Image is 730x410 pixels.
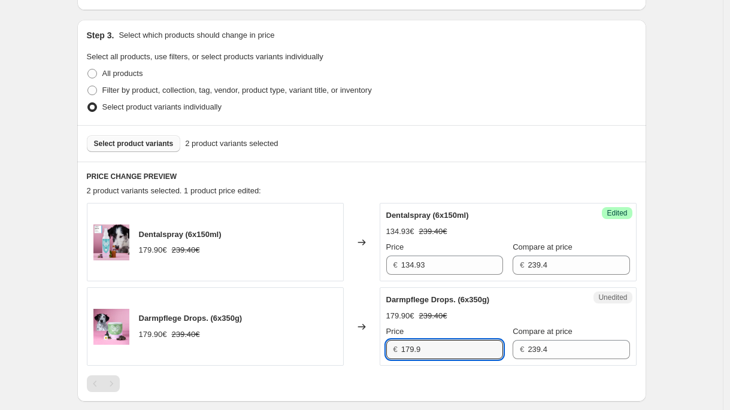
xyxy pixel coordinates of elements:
span: Darmpflege Drops. (6x350g) [139,314,243,323]
span: € [393,345,398,354]
span: Price [386,327,404,336]
span: Unedited [598,293,627,302]
span: 2 product variants selected. 1 product price edited: [87,186,261,195]
span: 2 product variants selected [185,138,278,150]
span: Select product variants [94,139,174,148]
span: Compare at price [513,242,573,251]
strike: 239.40€ [172,329,200,341]
span: Price [386,242,404,251]
img: dentalspray_1_vergleich_80x.png [93,224,129,260]
span: Select product variants individually [102,102,222,111]
div: 179.90€ [139,244,167,256]
p: Select which products should change in price [119,29,274,41]
div: 179.90€ [139,329,167,341]
span: Darmpflege Drops. (6x350g) [386,295,490,304]
span: Dentalspray (6x150ml) [139,230,222,239]
span: Dentalspray (6x150ml) [386,211,469,220]
span: € [520,260,524,269]
span: Filter by product, collection, tag, vendor, product type, variant title, or inventory [102,86,372,95]
strike: 239.40€ [172,244,200,256]
strike: 239.40€ [419,226,447,238]
div: 179.90€ [386,310,414,322]
nav: Pagination [87,375,120,392]
strike: 239.40€ [419,310,447,322]
span: € [520,345,524,354]
h6: PRICE CHANGE PREVIEW [87,172,637,181]
span: Compare at price [513,327,573,336]
span: € [393,260,398,269]
span: All products [102,69,143,78]
button: Select product variants [87,135,181,152]
span: Edited [607,208,627,218]
div: 134.93€ [386,226,414,238]
img: 20240705_Tierliebhaber2471_80x.jpg [93,309,129,345]
span: Select all products, use filters, or select products variants individually [87,52,323,61]
h2: Step 3. [87,29,114,41]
